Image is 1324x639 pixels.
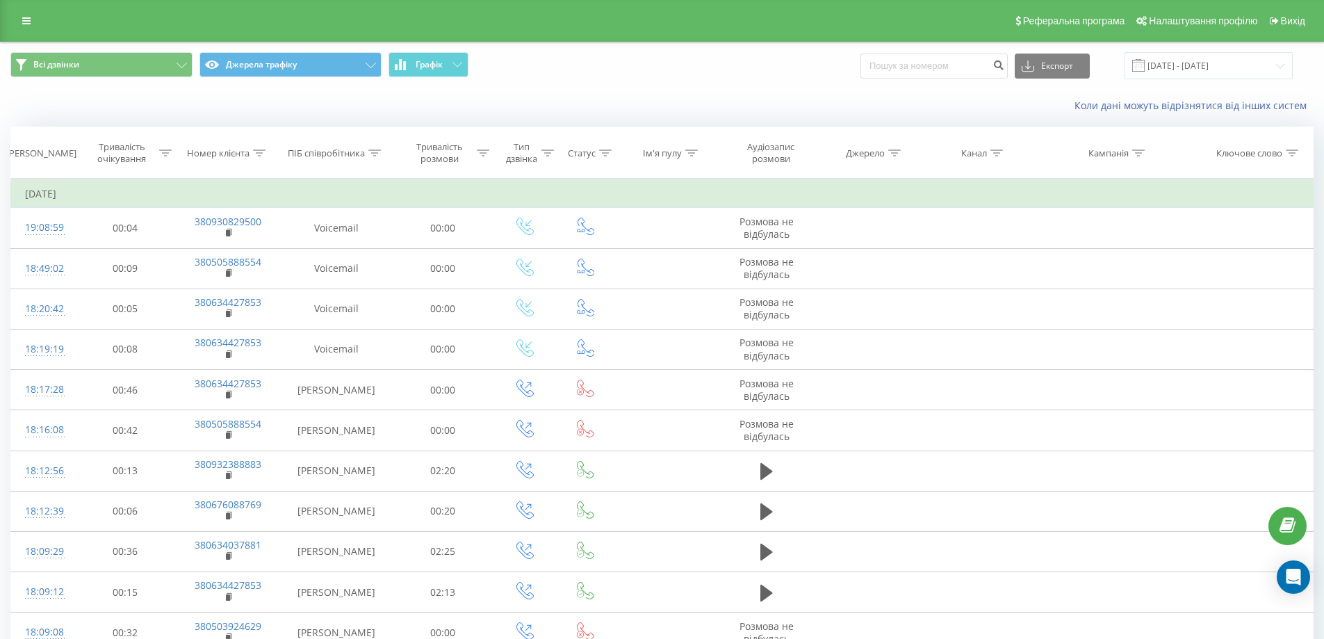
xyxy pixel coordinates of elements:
[961,147,987,159] div: Канал
[25,296,61,323] div: 18:20:42
[643,147,682,159] div: Ім'я пулу
[25,416,61,444] div: 18:16:08
[75,329,176,369] td: 00:08
[860,54,1008,79] input: Пошук за номером
[393,370,493,410] td: 00:00
[280,208,393,248] td: Voicemail
[195,255,261,268] a: 380505888554
[280,451,393,491] td: [PERSON_NAME]
[1015,54,1090,79] button: Експорт
[739,215,794,241] span: Розмова не відбулась
[25,336,61,363] div: 18:19:19
[75,451,176,491] td: 00:13
[739,417,794,443] span: Розмова не відбулась
[280,410,393,451] td: [PERSON_NAME]
[1088,147,1129,159] div: Кампанія
[10,52,193,77] button: Всі дзвінки
[739,255,794,281] span: Розмова не відбулась
[199,52,382,77] button: Джерела трафіку
[1023,15,1125,26] span: Реферальна програма
[505,141,538,165] div: Тип дзвінка
[33,59,79,70] span: Всі дзвінки
[75,248,176,289] td: 00:09
[393,248,493,289] td: 00:00
[75,410,176,451] td: 00:42
[393,289,493,329] td: 00:00
[280,370,393,410] td: [PERSON_NAME]
[1216,147,1282,159] div: Ключове слово
[75,289,176,329] td: 00:05
[195,377,261,390] a: 380634427853
[75,208,176,248] td: 00:04
[25,538,61,565] div: 18:09:29
[195,538,261,551] a: 380634037881
[187,147,250,159] div: Номер клієнта
[75,370,176,410] td: 00:46
[1277,560,1310,594] div: Open Intercom Messenger
[280,491,393,531] td: [PERSON_NAME]
[75,572,176,613] td: 00:15
[195,458,261,471] a: 380932388883
[1149,15,1257,26] span: Налаштування профілю
[195,417,261,430] a: 380505888554
[11,180,1314,208] td: [DATE]
[6,147,76,159] div: [PERSON_NAME]
[88,141,156,165] div: Тривалість очікування
[405,141,474,165] div: Тривалість розмови
[25,498,61,525] div: 18:12:39
[280,289,393,329] td: Voicemail
[568,147,596,159] div: Статус
[195,579,261,592] a: 380634427853
[739,377,794,403] span: Розмова не відбулась
[739,296,794,321] span: Розмова не відбулась
[730,141,811,165] div: Аудіозапис розмови
[288,147,365,159] div: ПІБ співробітника
[25,579,61,606] div: 18:09:12
[25,458,61,485] div: 18:12:56
[393,329,493,369] td: 00:00
[75,531,176,572] td: 00:36
[280,329,393,369] td: Voicemail
[280,248,393,289] td: Voicemail
[75,491,176,531] td: 00:06
[195,215,261,228] a: 380930829500
[846,147,885,159] div: Джерело
[393,208,493,248] td: 00:00
[195,620,261,633] a: 380503924629
[25,214,61,241] div: 19:08:59
[416,60,443,70] span: Графік
[393,572,493,613] td: 02:13
[195,296,261,309] a: 380634427853
[280,572,393,613] td: [PERSON_NAME]
[25,376,61,403] div: 18:17:28
[393,531,493,572] td: 02:25
[739,336,794,362] span: Розмова не відбулась
[25,255,61,282] div: 18:49:02
[393,451,493,491] td: 02:20
[195,498,261,511] a: 380676088769
[393,410,493,451] td: 00:00
[1074,99,1314,112] a: Коли дані можуть відрізнятися вiд інших систем
[389,52,468,77] button: Графік
[195,336,261,349] a: 380634427853
[1281,15,1305,26] span: Вихід
[393,491,493,531] td: 00:20
[280,531,393,572] td: [PERSON_NAME]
